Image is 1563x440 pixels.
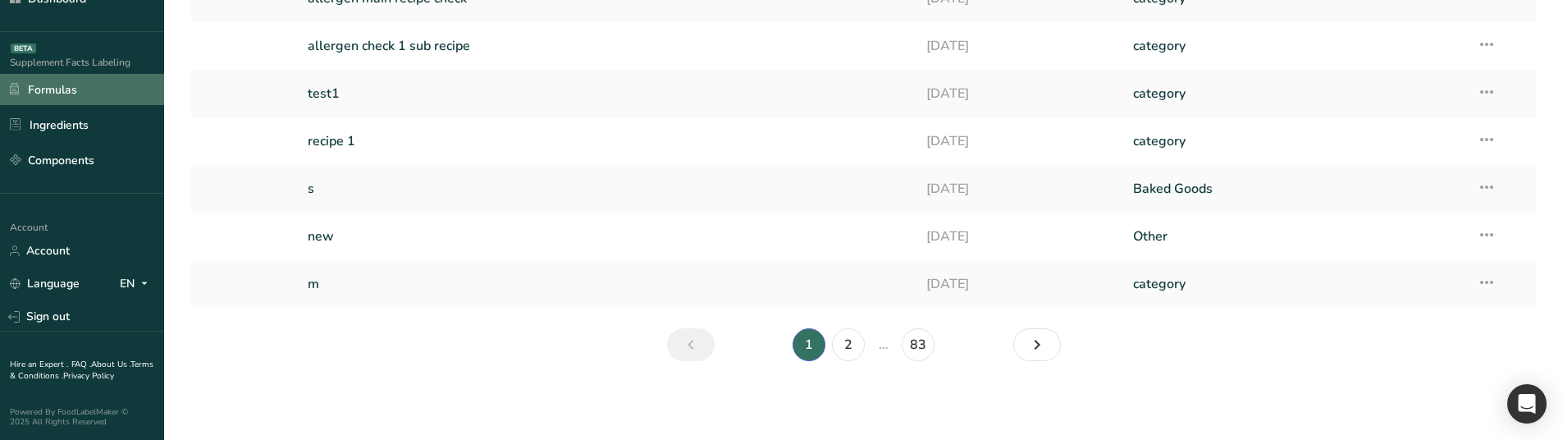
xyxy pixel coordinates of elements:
a: Baked Goods [1133,172,1457,206]
a: category [1133,267,1457,301]
div: BETA [11,44,36,53]
a: category [1133,76,1457,111]
a: [DATE] [926,76,1113,111]
a: test1 [308,76,907,111]
a: s [308,172,907,206]
a: Terms & Conditions . [10,359,153,382]
a: Next page [1013,328,1061,361]
a: [DATE] [926,267,1113,301]
div: EN [120,274,154,294]
a: category [1133,124,1457,158]
a: Previous page [667,328,715,361]
div: Open Intercom Messenger [1507,384,1547,424]
a: Privacy Policy [63,370,114,382]
a: m [308,267,907,301]
a: Page 83. [902,328,935,361]
a: [DATE] [926,172,1113,206]
a: Page 2. [832,328,865,361]
a: [DATE] [926,29,1113,63]
a: Language [10,269,80,298]
a: FAQ . [71,359,91,370]
a: About Us . [91,359,130,370]
a: Hire an Expert . [10,359,68,370]
a: allergen check 1 sub recipe [308,29,907,63]
a: recipe 1 [308,124,907,158]
a: [DATE] [926,219,1113,254]
a: Other [1133,219,1457,254]
a: new [308,219,907,254]
a: category [1133,29,1457,63]
div: Powered By FoodLabelMaker © 2025 All Rights Reserved [10,407,154,427]
a: [DATE] [926,124,1113,158]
